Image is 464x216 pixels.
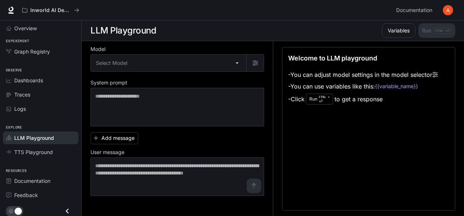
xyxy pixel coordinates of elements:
[288,69,438,80] li: - You can adjust model settings in the model selector
[443,5,453,15] img: User avatar
[396,6,432,15] span: Documentation
[90,80,127,85] p: System prompt
[3,88,78,101] a: Traces
[19,3,82,17] button: All workspaces
[15,207,22,215] span: Dark mode toggle
[90,132,138,144] button: Add message
[288,80,438,92] li: - You can use variables like this:
[393,3,438,17] a: Documentation
[90,47,105,52] p: Model
[90,23,156,38] h1: LLM Playground
[319,95,330,99] p: CTRL +
[30,7,71,13] p: Inworld AI Demos
[288,92,438,106] li: - Click to get a response
[14,134,54,142] span: LLM Playground
[3,102,78,115] a: Logs
[3,146,78,158] a: TTS Playground
[441,3,455,17] button: User avatar
[3,74,78,87] a: Dashboards
[3,189,78,201] a: Feedback
[306,94,333,105] div: Run
[3,131,78,144] a: LLM Playground
[91,55,246,71] div: Select Model
[14,48,50,55] span: Graph Registry
[90,150,124,155] p: User message
[14,148,53,156] span: TTS Playground
[96,59,127,67] span: Select Model
[14,105,26,113] span: Logs
[14,76,43,84] span: Dashboards
[375,83,418,90] code: {{variable_name}}
[14,177,50,185] span: Documentation
[3,174,78,187] a: Documentation
[3,22,78,35] a: Overview
[319,95,330,103] p: ⏎
[14,24,37,32] span: Overview
[14,191,38,199] span: Feedback
[382,23,415,38] button: Variables
[288,53,377,63] p: Welcome to LLM playground
[3,45,78,58] a: Graph Registry
[14,91,30,98] span: Traces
